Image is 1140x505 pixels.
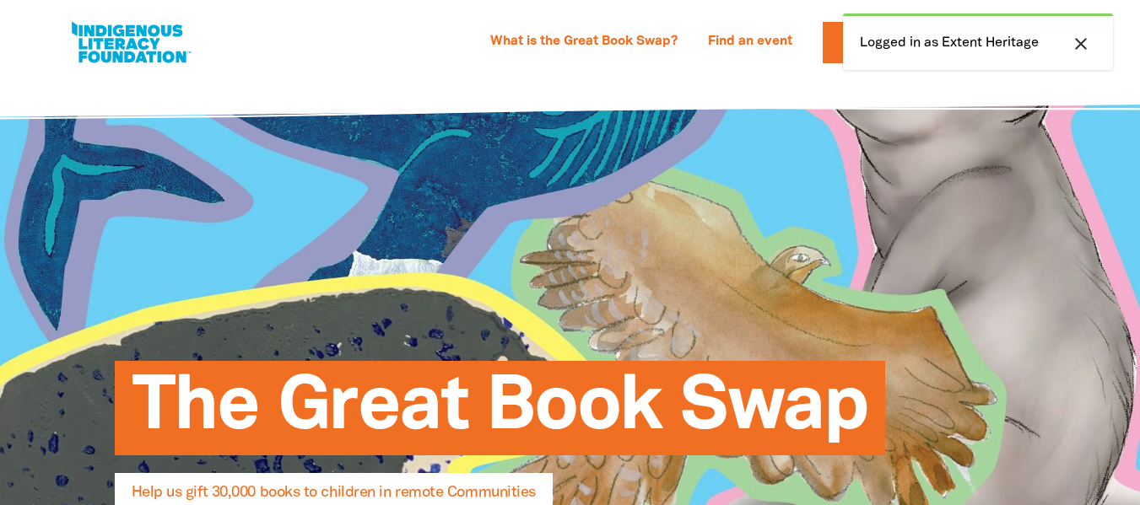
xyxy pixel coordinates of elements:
span: The Great Book Swap [132,373,868,455]
div: Logged in as Extent Heritage [843,13,1113,70]
a: Donate [823,22,929,63]
a: What is the Great Book Swap? [480,29,688,56]
a: Find an event [698,29,802,56]
i: close [1071,34,1091,54]
button: close [1066,33,1096,55]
